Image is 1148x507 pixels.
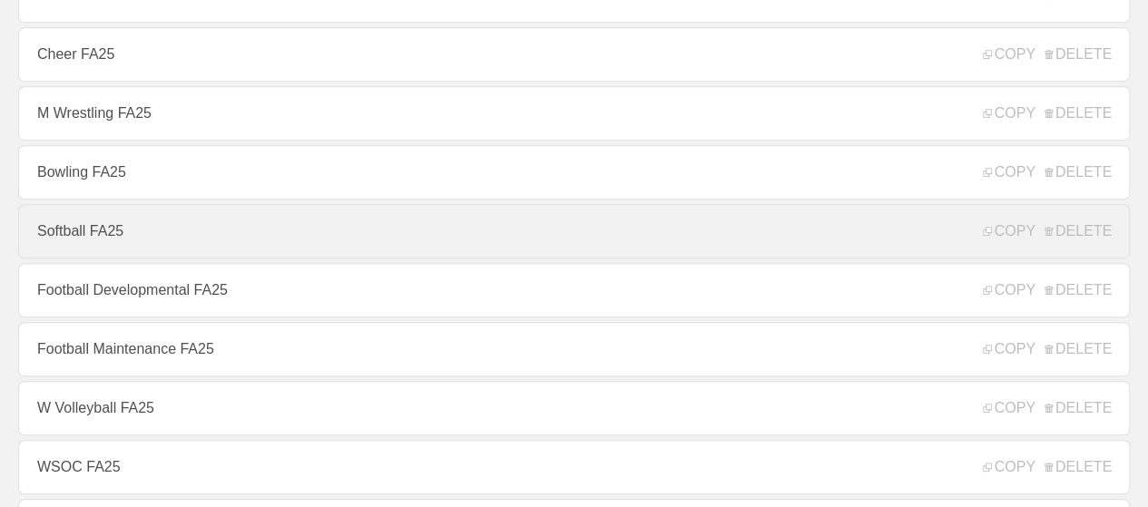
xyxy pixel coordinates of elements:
a: Football Maintenance FA25 [18,322,1130,376]
span: DELETE [1045,223,1112,239]
a: WSOC FA25 [18,440,1130,494]
a: Bowling FA25 [18,145,1130,200]
span: DELETE [1045,400,1112,416]
span: COPY [983,400,1035,416]
a: Cheer FA25 [18,27,1130,82]
span: COPY [983,341,1035,357]
span: DELETE [1045,164,1112,180]
span: COPY [983,459,1035,475]
span: COPY [983,223,1035,239]
span: DELETE [1045,105,1112,122]
a: W Volleyball FA25 [18,381,1130,435]
span: COPY [983,46,1035,63]
span: COPY [983,282,1035,298]
a: M Wrestling FA25 [18,86,1130,141]
span: COPY [983,164,1035,180]
iframe: Chat Widget [1057,420,1148,507]
span: DELETE [1045,341,1112,357]
a: Football Developmental FA25 [18,263,1130,317]
span: COPY [983,105,1035,122]
a: Softball FA25 [18,204,1130,258]
span: DELETE [1045,46,1112,63]
span: DELETE [1045,459,1112,475]
span: DELETE [1045,282,1112,298]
